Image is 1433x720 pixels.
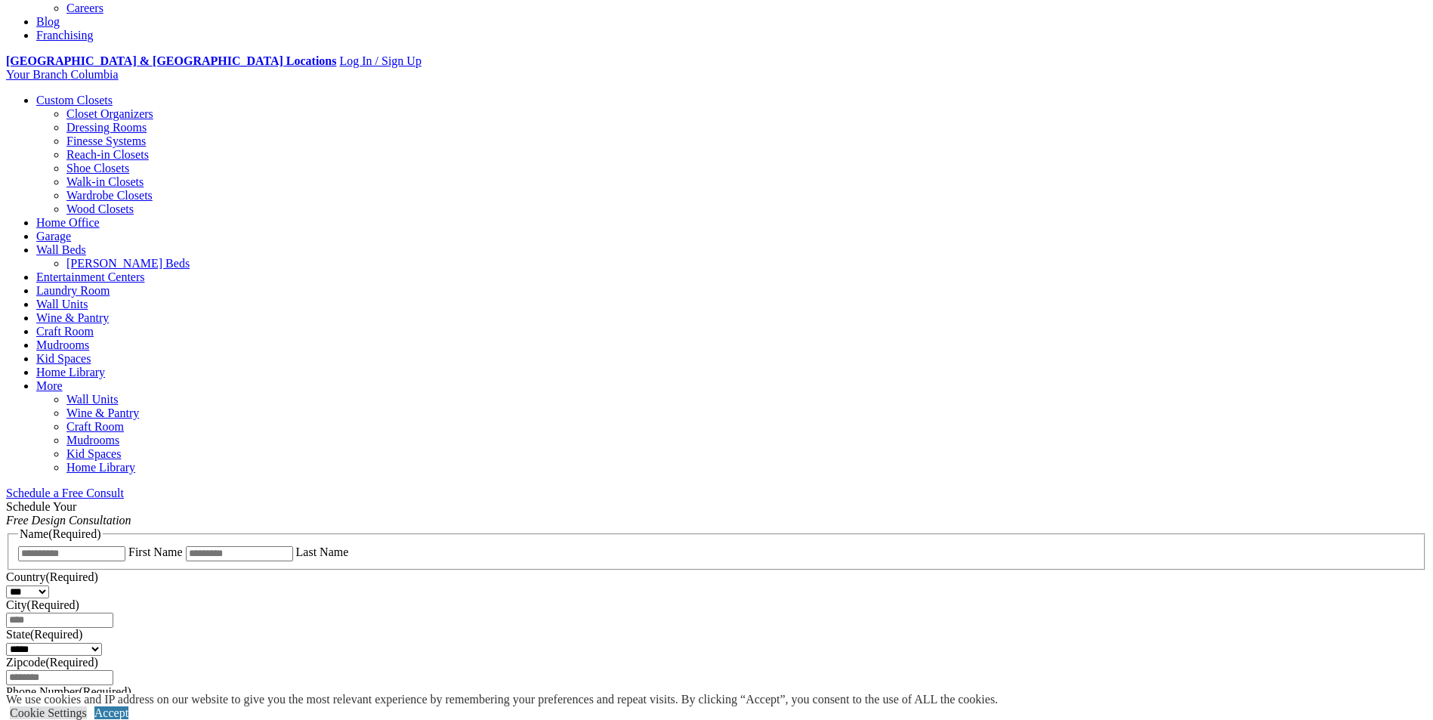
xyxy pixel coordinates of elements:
a: Shoe Closets [66,162,129,175]
a: Kid Spaces [36,352,91,365]
a: Wine & Pantry [66,406,139,419]
label: City [6,598,79,611]
a: Craft Room [66,420,124,433]
a: Home Office [36,216,100,229]
a: Garage [36,230,71,243]
label: Zipcode [6,656,98,669]
a: Reach-in Closets [66,148,149,161]
label: Last Name [296,545,349,558]
a: Entertainment Centers [36,270,145,283]
a: Blog [36,15,60,28]
span: (Required) [45,570,97,583]
a: Cookie Settings [10,706,87,719]
label: Phone Number [6,685,131,698]
a: Kid Spaces [66,447,121,460]
label: State [6,628,82,641]
a: Closet Organizers [66,107,153,120]
a: Mudrooms [36,338,89,351]
a: More menu text will display only on big screen [36,379,63,392]
span: (Required) [45,656,97,669]
span: (Required) [30,628,82,641]
a: Home Library [66,461,135,474]
a: Craft Room [36,325,94,338]
a: Dressing Rooms [66,121,147,134]
a: Home Library [36,366,105,379]
a: Your Branch Columbia [6,68,119,81]
a: Custom Closets [36,94,113,107]
legend: Name [18,527,103,541]
div: We use cookies and IP address on our website to give you the most relevant experience by remember... [6,693,998,706]
a: Careers [66,2,103,14]
span: Your Branch [6,68,67,81]
a: Laundry Room [36,284,110,297]
a: Franchising [36,29,94,42]
a: Wall Beds [36,243,86,256]
a: Finesse Systems [66,134,146,147]
a: Accept [94,706,128,719]
span: (Required) [79,685,131,698]
a: Wall Units [66,393,118,406]
em: Free Design Consultation [6,514,131,527]
label: First Name [128,545,183,558]
a: Wine & Pantry [36,311,109,324]
span: Columbia [70,68,118,81]
label: Country [6,570,98,583]
a: Walk-in Closets [66,175,144,188]
a: Wood Closets [66,202,134,215]
a: [GEOGRAPHIC_DATA] & [GEOGRAPHIC_DATA] Locations [6,54,336,67]
a: Mudrooms [66,434,119,447]
a: Log In / Sign Up [339,54,421,67]
span: (Required) [27,598,79,611]
span: Schedule Your [6,500,131,527]
a: Schedule a Free Consult (opens a dropdown menu) [6,487,124,499]
a: Wardrobe Closets [66,189,153,202]
a: [PERSON_NAME] Beds [66,257,190,270]
span: (Required) [48,527,100,540]
a: Wall Units [36,298,88,311]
